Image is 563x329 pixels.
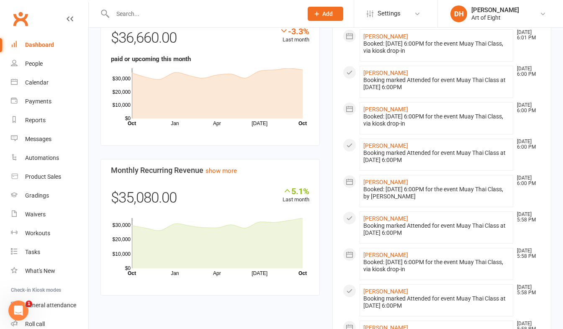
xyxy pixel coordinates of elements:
[11,167,88,186] a: Product Sales
[25,211,46,218] div: Waivers
[513,248,540,259] time: [DATE] 5:58 PM
[513,175,540,186] time: [DATE] 6:00 PM
[11,243,88,262] a: Tasks
[11,36,88,54] a: Dashboard
[378,4,401,23] span: Settings
[363,186,510,200] div: Booked: [DATE] 6:00PM for the event Muay Thai Class, by [PERSON_NAME]
[450,5,467,22] div: DH
[25,136,51,142] div: Messages
[363,215,408,222] a: [PERSON_NAME]
[26,301,32,307] span: 1
[471,14,519,21] div: Art of Eight
[11,92,88,111] a: Payments
[513,30,540,41] time: [DATE] 6:01 PM
[280,26,309,44] div: Last month
[513,139,540,150] time: [DATE] 6:00 PM
[363,40,510,54] div: Booked: [DATE] 6:00PM for the event Muay Thai Class, via kiosk drop-in
[25,302,76,308] div: General attendance
[11,296,88,315] a: General attendance kiosk mode
[11,262,88,280] a: What's New
[363,142,408,149] a: [PERSON_NAME]
[25,173,61,180] div: Product Sales
[25,60,43,67] div: People
[363,69,408,76] a: [PERSON_NAME]
[363,222,510,236] div: Booking marked Attended for event Muay Thai Class at [DATE] 6:00PM
[363,77,510,91] div: Booking marked Attended for event Muay Thai Class at [DATE] 6:00PM
[513,66,540,77] time: [DATE] 6:00 PM
[471,6,519,14] div: [PERSON_NAME]
[25,192,49,199] div: Gradings
[283,186,309,195] div: 5.1%
[363,33,408,40] a: [PERSON_NAME]
[308,7,343,21] button: Add
[25,321,45,327] div: Roll call
[280,26,309,36] div: -3.3%
[363,149,510,164] div: Booking marked Attended for event Muay Thai Class at [DATE] 6:00PM
[363,252,408,258] a: [PERSON_NAME]
[11,111,88,130] a: Reports
[25,267,55,274] div: What's New
[11,73,88,92] a: Calendar
[25,98,51,105] div: Payments
[25,79,49,86] div: Calendar
[363,259,510,273] div: Booked: [DATE] 6:00PM for the event Muay Thai Class, via kiosk drop-in
[363,113,510,127] div: Booked: [DATE] 6:00PM for the event Muay Thai Class, via kiosk drop-in
[11,224,88,243] a: Workouts
[110,8,297,20] input: Search...
[8,301,28,321] iframe: Intercom live chat
[513,103,540,113] time: [DATE] 6:00 PM
[25,230,50,236] div: Workouts
[283,186,309,204] div: Last month
[11,205,88,224] a: Waivers
[11,186,88,205] a: Gradings
[111,166,309,175] h3: Monthly Recurring Revenue
[10,8,31,29] a: Clubworx
[11,130,88,149] a: Messages
[111,55,191,63] strong: paid or upcoming this month
[25,154,59,161] div: Automations
[513,212,540,223] time: [DATE] 5:58 PM
[363,295,510,309] div: Booking marked Attended for event Muay Thai Class at [DATE] 6:00PM
[363,288,408,295] a: [PERSON_NAME]
[206,167,237,175] a: show more
[363,179,408,185] a: [PERSON_NAME]
[25,41,54,48] div: Dashboard
[513,285,540,296] time: [DATE] 5:58 PM
[322,10,333,17] span: Add
[25,249,40,255] div: Tasks
[111,186,309,214] div: $35,080.00
[11,149,88,167] a: Automations
[11,54,88,73] a: People
[111,26,309,54] div: $36,660.00
[363,106,408,113] a: [PERSON_NAME]
[25,117,46,123] div: Reports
